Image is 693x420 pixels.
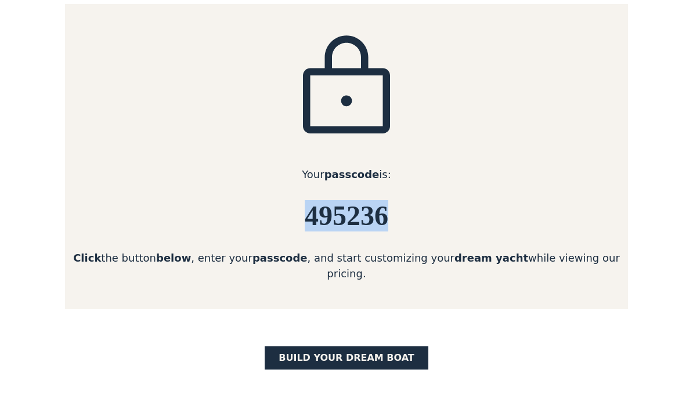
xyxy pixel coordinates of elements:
strong: dream yacht [454,252,528,264]
strong: below [156,252,191,264]
strong: passcode [252,252,308,264]
img: icon [288,32,405,148]
a: BUILD yOUR dream boat [265,346,428,370]
h6: 495236 [65,201,628,231]
strong: passcode [324,168,380,180]
div: Your is: [65,166,628,182]
strong: Click [73,252,101,264]
div: the button , enter your , and start customizing your while viewing our pricing. [65,250,628,281]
